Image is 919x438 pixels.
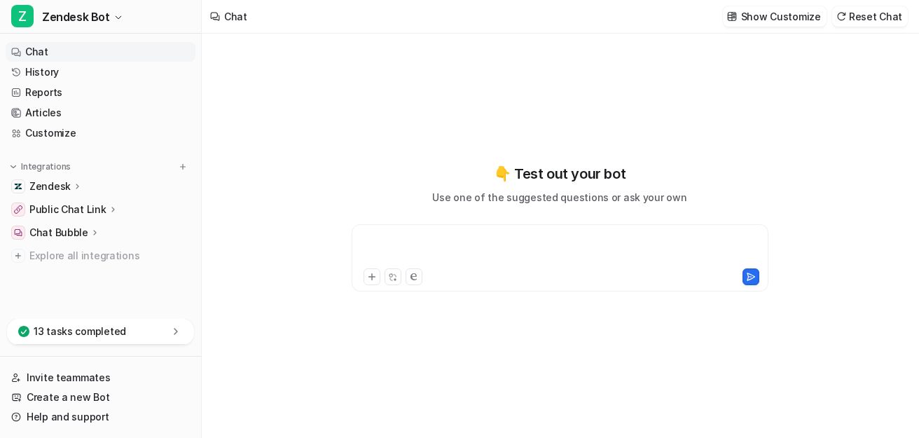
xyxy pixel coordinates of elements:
img: expand menu [8,162,18,172]
img: Zendesk [14,182,22,191]
a: Articles [6,103,195,123]
span: Z [11,5,34,27]
p: 13 tasks completed [34,324,126,338]
p: Use one of the suggested questions or ask your own [432,190,686,205]
p: Show Customize [741,9,821,24]
img: customize [727,11,737,22]
a: Help and support [6,407,195,427]
a: Reports [6,83,195,102]
img: reset [836,11,846,22]
span: Zendesk Bot [42,7,110,27]
img: explore all integrations [11,249,25,263]
a: Customize [6,123,195,143]
a: Chat [6,42,195,62]
img: menu_add.svg [178,162,188,172]
a: Create a new Bot [6,388,195,407]
div: Chat [224,9,247,24]
button: Show Customize [723,6,827,27]
p: Public Chat Link [29,203,106,217]
a: Explore all integrations [6,246,195,266]
a: History [6,62,195,82]
p: 👇 Test out your bot [494,163,626,184]
span: Explore all integrations [29,245,190,267]
img: Chat Bubble [14,228,22,237]
img: Public Chat Link [14,205,22,214]
p: Chat Bubble [29,226,88,240]
p: Zendesk [29,179,71,193]
p: Integrations [21,161,71,172]
a: Invite teammates [6,368,195,388]
button: Reset Chat [832,6,908,27]
button: Integrations [6,160,75,174]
